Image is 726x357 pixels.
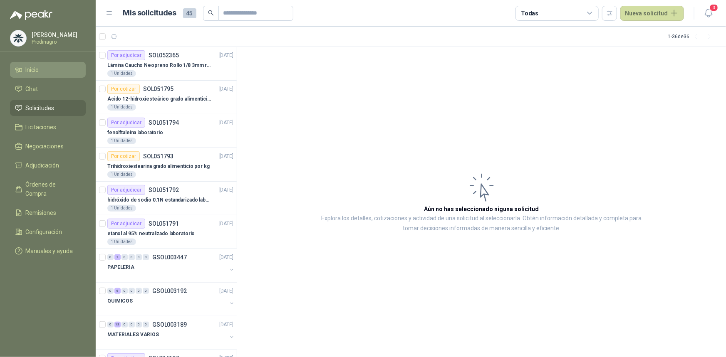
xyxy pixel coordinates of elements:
span: Configuración [26,227,62,236]
a: Por adjudicarSOL051791[DATE] etanol al 95% neutralizado laboratorio1 Unidades [96,215,237,249]
p: [DATE] [219,220,233,228]
div: 1 Unidades [107,205,136,212]
div: 7 [114,254,121,260]
div: 0 [107,322,114,327]
p: [DATE] [219,85,233,93]
p: [PERSON_NAME] [32,32,84,38]
a: Por cotizarSOL051793[DATE] Trihidroxiestearina grado alimenticio por kg1 Unidades [96,148,237,182]
div: 1 Unidades [107,70,136,77]
p: [DATE] [219,52,233,59]
a: Manuales y ayuda [10,243,86,259]
a: 0 6 0 0 0 0 GSOL003192[DATE] QUIMICOS [107,286,235,313]
div: Por adjudicar [107,185,145,195]
span: Adjudicación [26,161,59,170]
span: Licitaciones [26,123,57,132]
div: 0 [143,288,149,294]
div: 0 [143,322,149,327]
div: 13 [114,322,121,327]
img: Logo peakr [10,10,52,20]
div: Por adjudicar [107,50,145,60]
a: Órdenes de Compra [10,177,86,202]
div: 0 [107,254,114,260]
div: Por adjudicar [107,118,145,128]
span: Órdenes de Compra [26,180,78,198]
div: 0 [121,288,128,294]
span: Negociaciones [26,142,64,151]
div: 0 [121,322,128,327]
p: fenolftaleina laboratorio [107,129,163,137]
div: Por cotizar [107,84,140,94]
p: Explora los detalles, cotizaciones y actividad de una solicitud al seleccionarla. Obtén informaci... [320,214,643,234]
div: 0 [107,288,114,294]
div: 0 [129,254,135,260]
p: Trihidroxiestearina grado alimenticio por kg [107,162,210,170]
h3: Aún no has seleccionado niguna solicitud [424,204,539,214]
p: [DATE] [219,321,233,329]
span: Manuales y ayuda [26,246,73,256]
div: 0 [143,254,149,260]
a: Remisiones [10,205,86,221]
div: Todas [521,9,538,18]
span: Solicitudes [26,103,55,113]
div: 0 [129,288,135,294]
p: [DATE] [219,153,233,160]
div: Por adjudicar [107,219,145,229]
div: 0 [129,322,135,327]
div: 1 Unidades [107,171,136,178]
a: Configuración [10,224,86,240]
p: [DATE] [219,287,233,295]
a: 0 7 0 0 0 0 GSOL003447[DATE] PAPELERIA [107,252,235,279]
span: search [208,10,214,16]
span: Inicio [26,65,39,74]
p: PAPELERIA [107,263,134,271]
div: 0 [136,288,142,294]
p: [DATE] [219,186,233,194]
span: Chat [26,84,38,94]
h1: Mis solicitudes [123,7,176,19]
a: Solicitudes [10,100,86,116]
p: SOL051795 [143,86,173,92]
div: 6 [114,288,121,294]
a: Adjudicación [10,158,86,173]
div: 1 Unidades [107,138,136,144]
div: Por cotizar [107,151,140,161]
p: GSOL003447 [152,254,187,260]
div: 0 [136,322,142,327]
span: 45 [183,8,196,18]
p: GSOL003192 [152,288,187,294]
button: Nueva solicitud [620,6,684,21]
p: SOL051791 [149,221,179,227]
div: 1 Unidades [107,239,136,245]
span: 3 [709,4,719,12]
p: Lámina Caucho Neopreno Rollo 1/8 3mm rollo x 10M [107,62,211,69]
a: Negociaciones [10,138,86,154]
a: Por adjudicarSOL051792[DATE] hidróxido de sodio 0.1N estandarizado laboratorio1 Unidades [96,182,237,215]
div: 0 [136,254,142,260]
p: SOL051792 [149,187,179,193]
p: MATERIALES VARIOS [107,331,159,339]
img: Company Logo [10,30,26,46]
a: Licitaciones [10,119,86,135]
a: Inicio [10,62,86,78]
p: [DATE] [219,254,233,261]
a: Por adjudicarSOL052365[DATE] Lámina Caucho Neopreno Rollo 1/8 3mm rollo x 10M1 Unidades [96,47,237,81]
p: SOL052365 [149,52,179,58]
a: 0 13 0 0 0 0 GSOL003189[DATE] MATERIALES VARIOS [107,320,235,346]
a: Por adjudicarSOL051794[DATE] fenolftaleina laboratorio1 Unidades [96,114,237,148]
div: 1 Unidades [107,104,136,111]
span: Remisiones [26,208,57,217]
p: [DATE] [219,119,233,127]
p: etanol al 95% neutralizado laboratorio [107,230,195,238]
p: SOL051793 [143,153,173,159]
p: GSOL003189 [152,322,187,327]
button: 3 [701,6,716,21]
p: SOL051794 [149,120,179,126]
div: 0 [121,254,128,260]
p: hidróxido de sodio 0.1N estandarizado laboratorio [107,196,211,204]
a: Chat [10,81,86,97]
p: Ácido 12-hidroxiesteárico grado alimenticio por kg [107,95,211,103]
p: QUIMICOS [107,297,133,305]
a: Por cotizarSOL051795[DATE] Ácido 12-hidroxiesteárico grado alimenticio por kg1 Unidades [96,81,237,114]
div: 1 - 36 de 36 [668,30,716,43]
p: Prodinagro [32,39,84,44]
